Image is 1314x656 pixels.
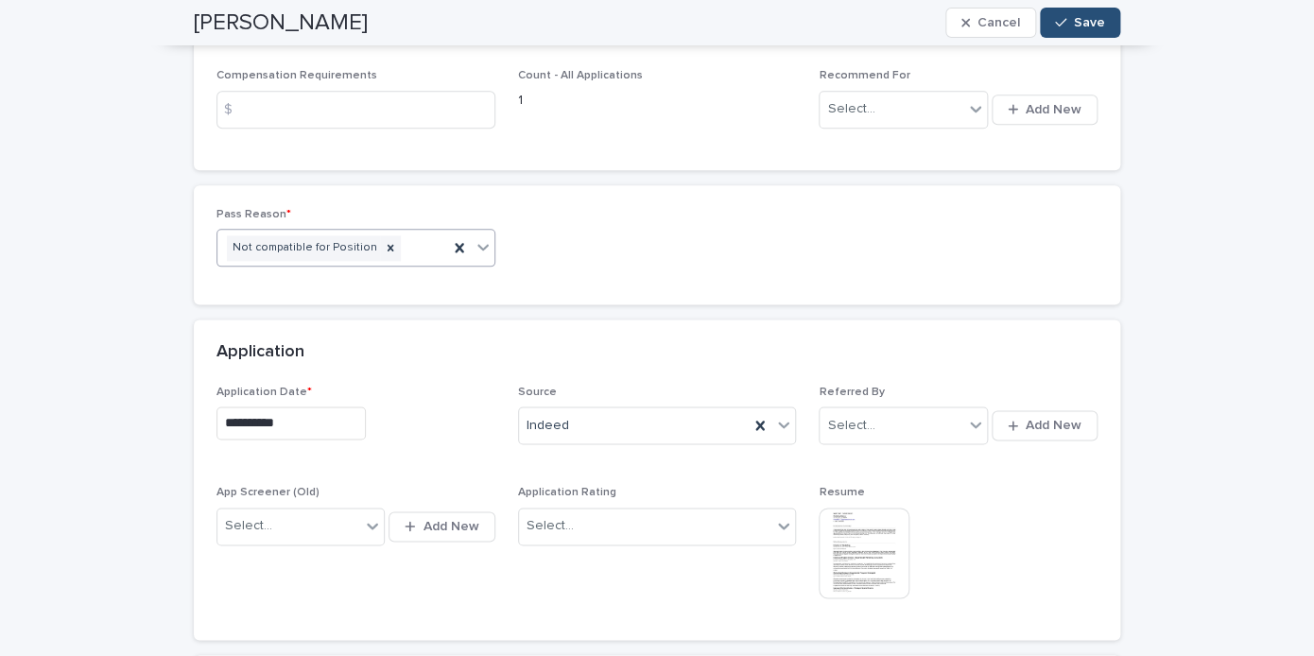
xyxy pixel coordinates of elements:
button: Save [1040,8,1120,38]
span: Resume [819,487,864,498]
span: Save [1074,16,1105,29]
span: Recommend For [819,70,909,81]
span: App Screener (Old) [216,487,320,498]
span: Count - All Applications [518,70,643,81]
div: Select... [527,516,574,536]
button: Cancel [945,8,1036,38]
span: Application Rating [518,487,616,498]
span: Indeed [527,416,569,436]
span: Add New [1026,419,1081,432]
h2: Application [216,342,304,363]
div: Select... [827,416,874,436]
span: Add New [1026,103,1081,116]
button: Add New [992,95,1098,125]
span: Application Date [216,387,312,398]
span: Compensation Requirements [216,70,377,81]
button: Add New [389,511,494,542]
span: Cancel [977,16,1020,29]
div: $ [216,91,254,129]
div: Select... [225,516,272,536]
h2: [PERSON_NAME] [194,9,368,37]
button: Add New [992,410,1098,440]
div: Select... [827,99,874,119]
span: Source [518,387,557,398]
span: Pass Reason [216,209,291,220]
p: 1 [518,91,797,111]
span: Add New [424,520,479,533]
span: Referred By [819,387,884,398]
div: Not compatible for Position [227,235,380,261]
